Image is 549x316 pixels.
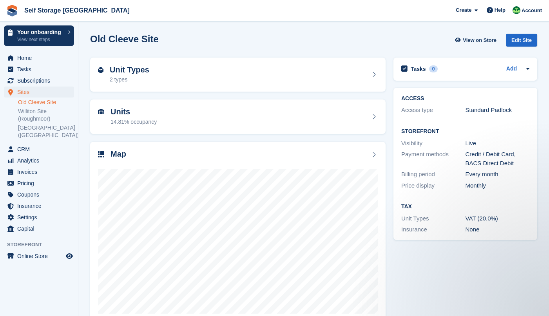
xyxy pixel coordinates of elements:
[456,6,471,14] span: Create
[401,204,529,210] h2: Tax
[513,6,520,14] img: Mackenzie Wells
[6,5,18,16] img: stora-icon-8386f47178a22dfd0bd8f6a31ec36ba5ce8667c1dd55bd0f319d3a0aa187defe.svg
[17,36,64,43] p: View next steps
[17,29,64,35] p: Your onboarding
[17,178,64,189] span: Pricing
[454,34,500,47] a: View on Store
[506,65,517,74] a: Add
[18,124,74,139] a: [GEOGRAPHIC_DATA] ([GEOGRAPHIC_DATA])
[111,118,157,126] div: 14.81% occupancy
[401,170,466,179] div: Billing period
[401,214,466,223] div: Unit Types
[17,251,64,262] span: Online Store
[495,6,506,14] span: Help
[411,65,426,72] h2: Tasks
[4,87,74,98] a: menu
[65,251,74,261] a: Preview store
[17,155,64,166] span: Analytics
[401,96,529,102] h2: ACCESS
[4,155,74,166] a: menu
[110,65,149,74] h2: Unit Types
[98,109,104,114] img: unit-icn-7be61d7bf1b0ce9d3e12c5938cc71ed9869f7b940bace4675aadf7bd6d80202e.svg
[401,139,466,148] div: Visibility
[4,64,74,75] a: menu
[111,150,126,159] h2: Map
[90,58,386,92] a: Unit Types 2 types
[17,189,64,200] span: Coupons
[466,181,530,190] div: Monthly
[17,64,64,75] span: Tasks
[7,241,78,249] span: Storefront
[4,212,74,223] a: menu
[506,34,537,50] a: Edit Site
[110,76,149,84] div: 2 types
[4,200,74,211] a: menu
[4,223,74,234] a: menu
[4,251,74,262] a: menu
[4,144,74,155] a: menu
[18,108,74,123] a: Williton Site (Roughmoor)
[401,106,466,115] div: Access type
[401,181,466,190] div: Price display
[463,36,496,44] span: View on Store
[90,34,159,44] h2: Old Cleeve Site
[466,225,530,234] div: None
[21,4,133,17] a: Self Storage [GEOGRAPHIC_DATA]
[466,214,530,223] div: VAT (20.0%)
[17,87,64,98] span: Sites
[466,139,530,148] div: Live
[506,34,537,47] div: Edit Site
[401,225,466,234] div: Insurance
[4,178,74,189] a: menu
[522,7,542,14] span: Account
[98,67,103,73] img: unit-type-icn-2b2737a686de81e16bb02015468b77c625bbabd49415b5ef34ead5e3b44a266d.svg
[4,25,74,46] a: Your onboarding View next steps
[4,52,74,63] a: menu
[4,166,74,177] a: menu
[17,166,64,177] span: Invoices
[18,99,74,106] a: Old Cleeve Site
[17,75,64,86] span: Subscriptions
[111,107,157,116] h2: Units
[90,99,386,134] a: Units 14.81% occupancy
[466,170,530,179] div: Every month
[17,52,64,63] span: Home
[466,150,530,168] div: Credit / Debit Card, BACS Direct Debit
[17,223,64,234] span: Capital
[17,200,64,211] span: Insurance
[401,150,466,168] div: Payment methods
[17,212,64,223] span: Settings
[17,144,64,155] span: CRM
[98,151,104,157] img: map-icn-33ee37083ee616e46c38cad1a60f524a97daa1e2b2c8c0bc3eb3415660979fc1.svg
[401,128,529,135] h2: Storefront
[466,106,530,115] div: Standard Padlock
[4,189,74,200] a: menu
[429,65,438,72] div: 0
[4,75,74,86] a: menu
